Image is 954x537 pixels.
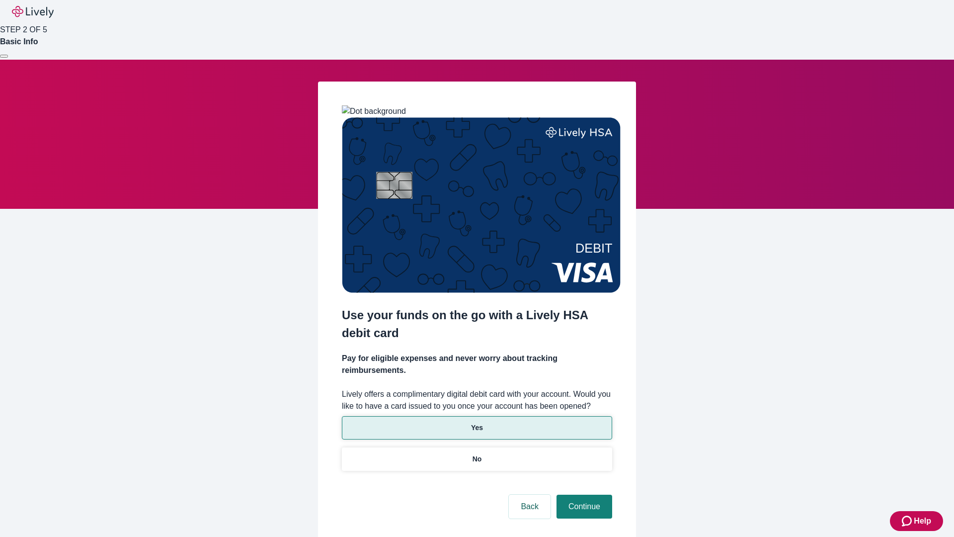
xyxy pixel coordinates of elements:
[342,388,612,412] label: Lively offers a complimentary digital debit card with your account. Would you like to have a card...
[509,495,551,519] button: Back
[902,515,914,527] svg: Zendesk support icon
[342,447,612,471] button: No
[914,515,931,527] span: Help
[342,117,621,293] img: Debit card
[342,306,612,342] h2: Use your funds on the go with a Lively HSA debit card
[473,454,482,464] p: No
[556,495,612,519] button: Continue
[342,105,406,117] img: Dot background
[471,423,483,433] p: Yes
[12,6,54,18] img: Lively
[342,416,612,440] button: Yes
[890,511,943,531] button: Zendesk support iconHelp
[342,353,612,376] h4: Pay for eligible expenses and never worry about tracking reimbursements.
